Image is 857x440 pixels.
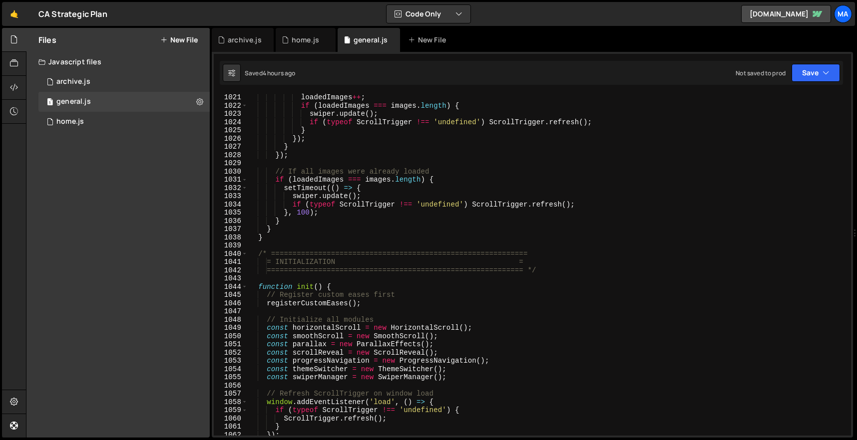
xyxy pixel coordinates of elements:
[834,5,852,23] a: Ma
[38,34,56,45] h2: Files
[214,307,248,316] div: 1047
[387,5,470,23] button: Code Only
[408,35,450,45] div: New File
[214,102,248,110] div: 1022
[214,291,248,299] div: 1045
[214,241,248,250] div: 1039
[214,201,248,209] div: 1034
[56,77,90,86] div: archive.js
[214,110,248,118] div: 1023
[214,93,248,102] div: 1021
[354,35,388,45] div: general.js
[38,112,210,132] div: 17131/47267.js
[56,97,91,106] div: general.js
[214,365,248,374] div: 1054
[214,332,248,341] div: 1050
[47,99,53,107] span: 1
[741,5,831,23] a: [DOMAIN_NAME]
[214,349,248,357] div: 1052
[214,126,248,135] div: 1025
[214,382,248,390] div: 1056
[214,192,248,201] div: 1033
[214,266,248,275] div: 1042
[214,283,248,291] div: 1044
[26,52,210,72] div: Javascript files
[214,316,248,324] div: 1048
[214,340,248,349] div: 1051
[214,373,248,382] div: 1055
[214,274,248,283] div: 1043
[214,431,248,440] div: 1062
[245,69,296,77] div: Saved
[214,423,248,431] div: 1061
[214,176,248,184] div: 1031
[214,151,248,160] div: 1028
[263,69,296,77] div: 4 hours ago
[214,357,248,365] div: 1053
[56,117,84,126] div: home.js
[214,390,248,398] div: 1057
[38,92,210,112] div: 17131/47264.js
[214,135,248,143] div: 1026
[214,233,248,242] div: 1038
[792,64,840,82] button: Save
[160,36,198,44] button: New File
[214,217,248,225] div: 1036
[228,35,262,45] div: archive.js
[214,168,248,176] div: 1030
[214,184,248,193] div: 1032
[214,398,248,407] div: 1058
[292,35,319,45] div: home.js
[214,406,248,415] div: 1059
[214,299,248,308] div: 1046
[2,2,26,26] a: 🤙
[38,8,107,20] div: CA Strategic Plan
[214,225,248,233] div: 1037
[736,69,786,77] div: Not saved to prod
[214,258,248,266] div: 1041
[214,324,248,332] div: 1049
[214,415,248,423] div: 1060
[214,143,248,151] div: 1027
[214,159,248,168] div: 1029
[214,118,248,127] div: 1024
[214,250,248,258] div: 1040
[214,209,248,217] div: 1035
[38,72,210,92] div: 17131/47521.js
